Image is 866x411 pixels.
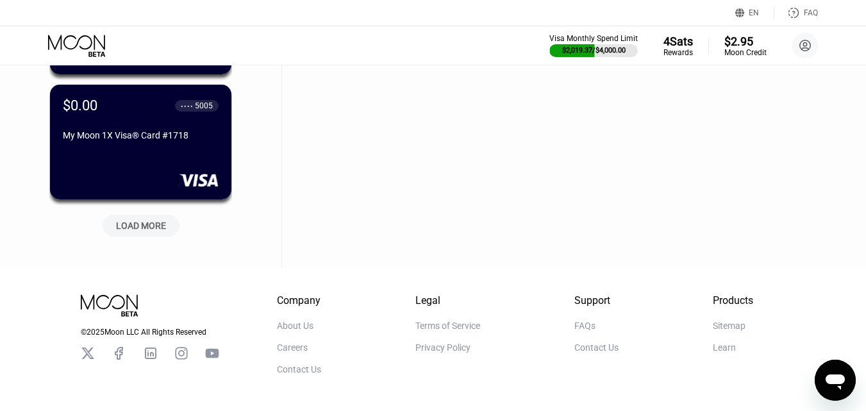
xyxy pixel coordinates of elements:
div: LOAD MORE [116,220,166,231]
div: FAQs [574,321,595,331]
div: Rewards [663,48,693,57]
div: Sitemap [713,321,745,331]
div: Privacy Policy [415,342,470,353]
div: 5005 [195,101,213,110]
div: 4 Sats [663,35,693,48]
div: Contact Us [277,364,321,374]
div: $0.00 [63,97,97,113]
div: FAQ [804,8,818,17]
div: Visa Monthly Spend Limit [549,34,638,43]
div: EN [749,8,759,17]
div: Legal [415,294,480,306]
div: Careers [277,342,308,353]
div: © 2025 Moon LLC All Rights Reserved [81,328,219,337]
div: Contact Us [574,342,619,353]
div: EN [735,6,774,19]
div: LOAD MORE [93,210,189,237]
div: $2.95 [724,35,767,48]
div: Products [713,294,753,306]
div: My Moon 1X Visa® Card #1718 [63,130,219,140]
div: $2.95Moon Credit [724,35,767,57]
div: Support [574,294,619,306]
div: Terms of Service [415,321,480,331]
div: $0.00● ● ● ●5005My Moon 1X Visa® Card #1718 [50,85,231,199]
div: FAQ [774,6,818,19]
div: About Us [277,321,313,331]
div: Visa Monthly Spend Limit$2,019.37/$4,000.00 [549,34,638,57]
iframe: Button to launch messaging window, conversation in progress [815,360,856,401]
div: Learn [713,342,736,353]
div: Company [277,294,321,306]
div: 4SatsRewards [663,35,693,57]
div: $2,019.37 / $4,000.00 [562,46,626,55]
div: Moon Credit [724,48,767,57]
div: ● ● ● ● [181,104,193,108]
